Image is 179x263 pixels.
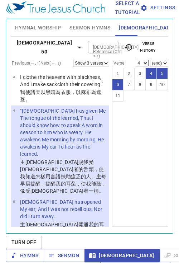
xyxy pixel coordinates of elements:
[20,181,106,194] wh5782: ，提醒
[20,89,101,102] wh6940: 為衣服
[120,39,167,55] button: Verse History
[20,181,106,194] wh5782: 我的耳朵
[90,251,154,260] span: [DEMOGRAPHIC_DATA]
[134,68,146,79] button: 3
[20,159,107,194] p: 主
[20,222,104,235] wh136: [DEMOGRAPHIC_DATA]
[20,107,107,158] p: "[DEMOGRAPHIC_DATA] has given Me The tongue of the learned, That I should know how to speak A wor...
[69,23,110,32] span: Sermon Hymns
[134,79,146,90] button: 8
[20,174,106,194] wh3045: 怎樣用言語
[124,41,163,53] span: Verse History
[112,61,124,65] label: Verse
[13,75,15,79] span: 3
[11,251,38,260] span: Hymns
[20,174,106,194] wh5790: 疲乏
[20,89,101,102] wh8064: 以黑暗
[123,68,135,79] button: 2
[20,198,107,220] p: [DEMOGRAPHIC_DATA] has opened My ear; And I was not rebellious, Nor did I turn away.
[123,79,135,90] button: 7
[12,61,61,65] label: Previous (←, ↑) Next (→, ↓)
[112,79,124,90] button: 6
[146,1,170,14] button: Settings
[20,166,106,194] wh3928: 的舌頭
[20,159,106,194] wh136: [DEMOGRAPHIC_DATA]
[112,90,124,102] button: 11
[20,181,106,194] wh241: ，使我能聽
[20,159,106,194] wh3069: 賜
[112,68,124,79] button: 1
[20,89,107,103] p: 我使
[11,238,36,247] span: Turn Off
[44,249,85,262] button: Sermon
[25,97,30,102] wh3682: 。
[6,249,44,262] button: Hymns
[20,174,106,194] wh1697: 扶助
[49,251,79,260] span: Sermon
[84,249,160,262] button: [DEMOGRAPHIC_DATA]
[156,79,168,90] button: 10
[11,36,87,58] button: [DEMOGRAPHIC_DATA] 50
[6,236,42,249] button: Turn Off
[14,38,75,56] b: [DEMOGRAPHIC_DATA] 50
[20,89,101,102] wh7760: 諸天
[3,21,123,46] div: TJC San Jose Youth Prayer
[20,181,106,194] wh1242: 提醒
[20,159,106,194] wh5414: 我受[DEMOGRAPHIC_DATA]者
[13,108,15,112] span: 4
[156,68,168,79] button: 5
[20,166,106,194] wh3956: ，使我知道
[20,174,106,194] wh3287: 的人。主每早晨
[20,221,107,235] p: 主
[90,43,105,51] input: Type Bible Reference
[145,68,157,79] button: 4
[15,23,61,32] span: Hymnal Worship
[119,23,174,32] span: [DEMOGRAPHIC_DATA]
[89,188,104,194] wh3928: 一樣。
[13,199,15,203] span: 5
[145,79,157,90] button: 9
[20,181,106,194] wh8085: ，像受[DEMOGRAPHIC_DATA]者
[20,74,107,88] p: I clothe the heavens with blackness, And I make sackcloth their covering."
[149,3,168,12] span: Settings
[6,1,105,14] img: True Jesus Church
